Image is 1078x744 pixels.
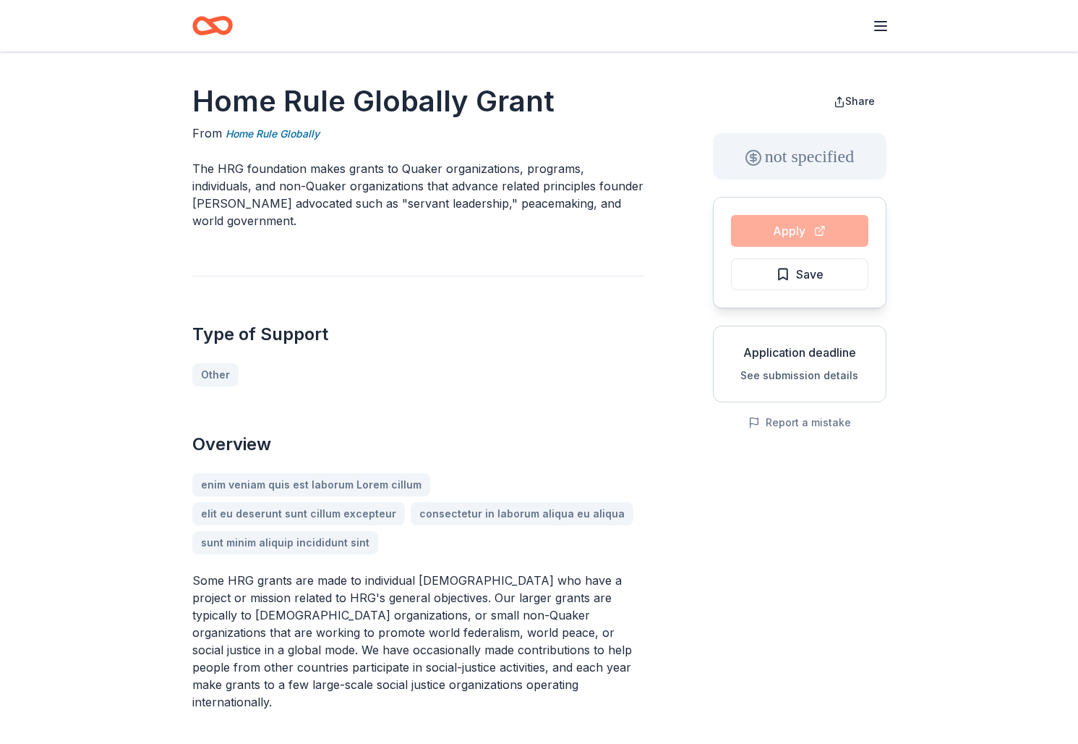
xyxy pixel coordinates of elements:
h2: Overview [192,433,643,456]
h2: Type of Support [192,323,643,346]
div: Application deadline [725,344,874,361]
div: From [192,124,643,143]
a: Home Rule Globally [226,125,320,143]
button: See submission details [740,367,858,384]
span: Save [796,265,824,284]
button: Share [822,87,886,116]
h1: Home Rule Globally Grant [192,81,643,122]
p: The HRG foundation makes grants to Quaker organizations, programs, individuals, and non-Quaker or... [192,160,643,229]
span: Share [845,95,875,107]
button: Save [731,258,868,290]
div: not specified [713,133,886,179]
button: Report a mistake [748,414,851,431]
p: Some HRG grants are made to individual [DEMOGRAPHIC_DATA] who have a project or mission related t... [192,572,643,711]
a: Home [192,9,233,43]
